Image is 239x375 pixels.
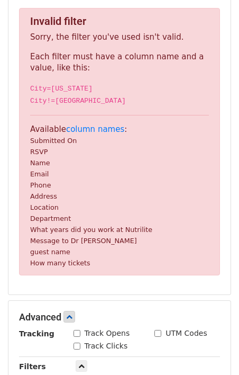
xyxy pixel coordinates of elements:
p: Each filter must have a column name and a value, like this: [30,51,209,74]
small: Email [30,170,49,178]
strong: Tracking [19,329,54,338]
small: Name [30,159,50,167]
small: What years did you work at Nutrilite [30,226,152,234]
p: Available : [30,124,209,269]
h5: Advanced [19,311,220,323]
label: Track Clicks [85,341,128,352]
small: RSVP [30,148,48,156]
iframe: Chat Widget [186,324,239,375]
small: Address [30,192,57,200]
strong: Filters [19,362,46,371]
a: column names [66,124,124,134]
small: guest name [30,248,70,256]
small: Department [30,215,71,222]
small: How many tickets [30,259,90,267]
label: Track Opens [85,328,130,339]
small: Phone [30,181,51,189]
code: City=[US_STATE] City!=[GEOGRAPHIC_DATA] [30,85,126,105]
h4: Invalid filter [30,15,209,28]
small: Message to Dr [PERSON_NAME] [30,237,137,245]
p: Sorry, the filter you've used isn't valid. [30,32,209,43]
label: UTM Codes [166,328,207,339]
small: Location [30,203,59,211]
small: Submitted On [30,137,77,145]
